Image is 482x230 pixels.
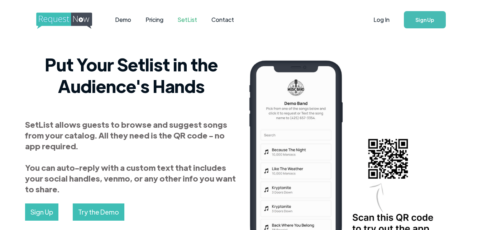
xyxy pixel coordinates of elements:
[25,53,238,97] h2: Put Your Setlist in the Audience's Hands
[204,9,241,31] a: Contact
[25,203,58,221] a: Sign Up
[171,9,204,31] a: SetList
[404,11,446,28] a: Sign Up
[108,9,138,31] a: Demo
[138,9,171,31] a: Pricing
[73,203,124,221] a: Try the Demo
[36,13,105,29] img: requestnow logo
[25,119,236,194] strong: SetList allows guests to browse and suggest songs from your catalog. All they need is the QR code...
[36,13,90,27] a: home
[366,7,397,32] a: Log In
